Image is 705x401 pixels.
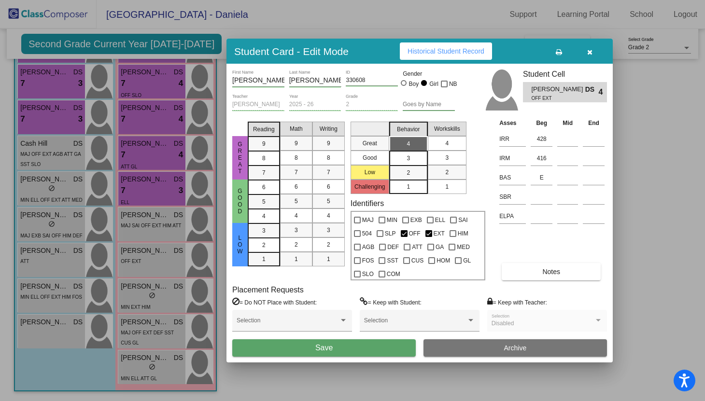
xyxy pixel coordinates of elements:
label: = Keep with Student: [360,297,422,307]
span: Save [315,344,333,352]
span: 8 [262,154,266,163]
span: 3 [407,154,410,163]
span: 9 [295,139,298,148]
input: assessment [499,170,526,185]
input: assessment [499,151,526,166]
input: assessment [499,209,526,223]
span: 7 [327,168,330,177]
span: 3 [262,226,266,235]
span: EXB [410,214,422,226]
span: 9 [262,139,266,148]
span: 6 [295,182,298,191]
span: ELL [435,214,445,226]
span: FOS [362,255,374,266]
span: 5 [327,197,330,206]
span: 7 [262,168,266,177]
span: COM [387,268,400,280]
span: 8 [295,153,298,162]
input: assessment [499,190,526,204]
span: 1 [445,182,449,191]
span: GL [463,255,471,266]
button: Save [232,339,416,357]
span: SAI [458,214,467,226]
span: Notes [542,268,560,276]
th: End [580,118,607,128]
span: MED [457,241,470,253]
span: 7 [295,168,298,177]
span: SLO [362,268,374,280]
button: Archive [423,339,607,357]
label: Identifiers [351,199,384,208]
input: year [289,101,341,108]
span: 3 [445,153,449,162]
label: = Keep with Teacher: [487,297,547,307]
input: grade [346,101,398,108]
span: Great [236,141,244,175]
span: 4 [445,139,449,148]
span: OFF EXT [531,95,578,102]
span: 4 [327,211,330,220]
span: 8 [327,153,330,162]
span: HIM [458,228,468,239]
span: 4 [407,139,410,148]
span: [PERSON_NAME] [531,84,585,95]
th: Asses [497,118,528,128]
span: Math [290,124,303,133]
span: 1 [295,255,298,263]
span: Disabled [492,320,514,327]
mat-label: Gender [403,69,455,78]
label: = Do NOT Place with Student: [232,297,317,307]
span: Historical Student Record [408,47,484,55]
span: Behavior [397,125,420,134]
span: Workskills [434,124,460,133]
span: 2 [445,168,449,177]
th: Mid [555,118,580,128]
h3: Student Card - Edit Mode [234,45,349,57]
span: 5 [262,197,266,206]
span: GA [436,241,444,253]
span: 1 [262,255,266,263]
span: ATT [412,241,423,253]
span: Good [236,188,244,215]
span: OFF [409,228,421,239]
span: 2 [407,168,410,177]
span: 4 [599,86,607,98]
input: goes by name [403,101,455,108]
span: DEF [387,241,399,253]
span: 3 [327,226,330,235]
span: SST [387,255,398,266]
span: 5 [295,197,298,206]
span: 4 [262,212,266,221]
span: NB [449,78,457,90]
input: teacher [232,101,284,108]
h3: Student Cell [523,69,607,79]
span: 3 [295,226,298,235]
span: Low [236,235,244,255]
div: Girl [429,80,438,88]
span: MIN [387,214,397,226]
span: 6 [262,183,266,192]
span: DS [585,84,599,95]
button: Historical Student Record [400,42,492,60]
span: 2 [295,240,298,249]
span: Writing [320,124,338,133]
span: HOM [437,255,450,266]
span: Archive [504,344,527,352]
span: SLP [385,228,396,239]
span: CUS [411,255,423,266]
span: 2 [262,241,266,249]
span: 1 [407,182,410,191]
span: 1 [327,255,330,263]
th: Beg [528,118,555,128]
button: Notes [502,263,601,280]
span: MAJ [362,214,374,226]
span: 4 [295,211,298,220]
span: EXT [434,228,445,239]
span: 9 [327,139,330,148]
span: 2 [327,240,330,249]
label: Placement Requests [232,285,304,294]
span: 6 [327,182,330,191]
span: AGB [362,241,374,253]
div: Boy [409,80,419,88]
span: 504 [362,228,372,239]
